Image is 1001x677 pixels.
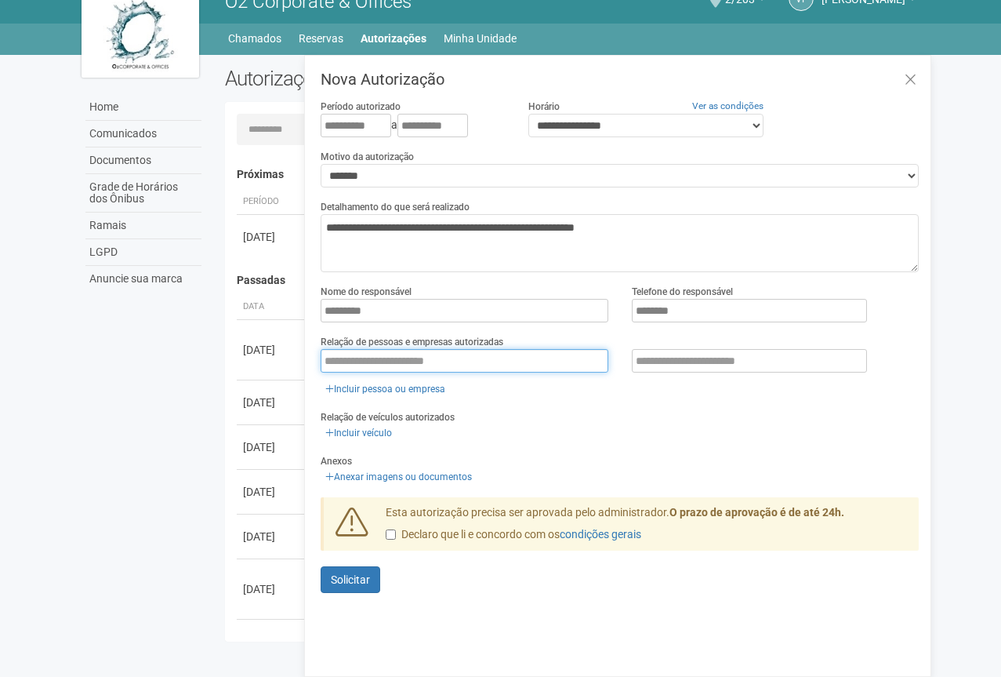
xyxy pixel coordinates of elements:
[237,169,909,180] h4: Próximas
[237,275,909,286] h4: Passadas
[85,121,201,147] a: Comunicados
[386,530,396,540] input: Declaro que li e concordo com oscondições gerais
[560,528,641,541] a: condições gerais
[321,424,397,442] a: Incluir veículo
[692,100,763,111] a: Ver as condições
[243,529,301,544] div: [DATE]
[361,27,426,49] a: Autorizações
[331,573,370,586] span: Solicitar
[85,213,201,239] a: Ramais
[225,67,560,90] h2: Autorizações
[321,566,380,593] button: Solicitar
[386,527,641,543] label: Declaro que li e concordo com os
[321,410,455,424] label: Relação de veículos autorizados
[85,174,201,213] a: Grade de Horários dos Ônibus
[321,335,503,349] label: Relação de pessoas e empresas autorizadas
[243,439,301,455] div: [DATE]
[444,27,517,49] a: Minha Unidade
[321,200,470,214] label: Detalhamento do que será realizado
[243,395,301,410] div: [DATE]
[321,150,414,164] label: Motivo da autorização
[228,27,281,49] a: Chamados
[321,114,504,137] div: a
[243,581,301,597] div: [DATE]
[237,189,307,215] th: Período
[321,71,919,87] h3: Nova Autorização
[374,505,919,551] div: Esta autorização precisa ser aprovada pelo administrador.
[321,100,401,114] label: Período autorizado
[528,100,560,114] label: Horário
[321,380,450,398] a: Incluir pessoa ou empresa
[85,239,201,266] a: LGPD
[321,285,412,299] label: Nome do responsável
[243,229,301,245] div: [DATE]
[321,454,352,468] label: Anexos
[669,506,844,519] strong: O prazo de aprovação é de até 24h.
[85,147,201,174] a: Documentos
[321,468,477,486] a: Anexar imagens ou documentos
[237,294,307,320] th: Data
[632,285,733,299] label: Telefone do responsável
[85,266,201,292] a: Anuncie sua marca
[243,484,301,500] div: [DATE]
[243,342,301,358] div: [DATE]
[299,27,343,49] a: Reservas
[85,94,201,121] a: Home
